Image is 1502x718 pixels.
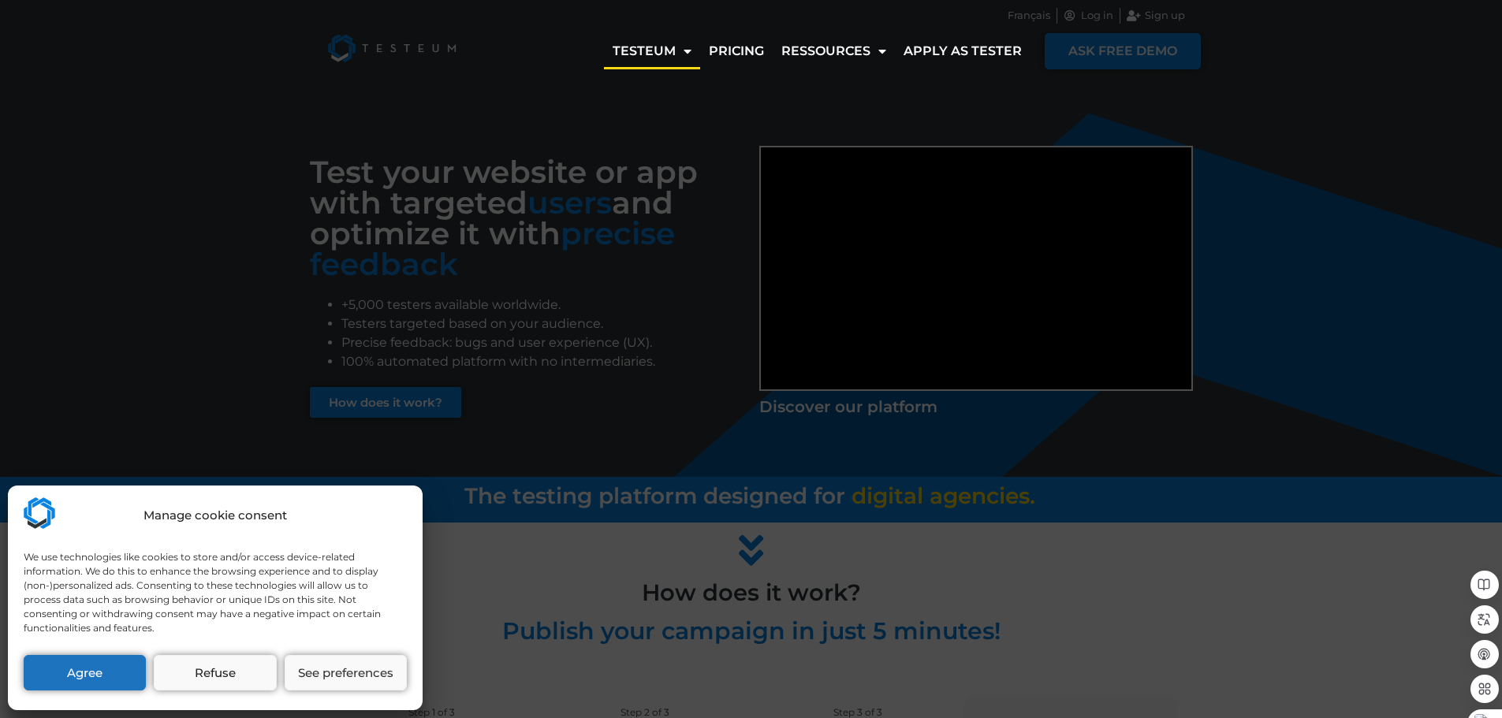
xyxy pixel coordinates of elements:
[24,497,55,529] img: Testeum.com - Application crowdtesting platform
[604,33,700,69] a: Testeum
[285,655,407,690] button: See preferences
[604,33,1031,69] nav: Menu
[895,33,1031,69] a: Apply as tester
[24,655,146,690] button: Agree
[700,33,773,69] a: Pricing
[143,507,287,525] div: Manage cookie consent
[773,33,895,69] a: Ressources
[24,550,405,635] div: We use technologies like cookies to store and/or access device-related information. We do this to...
[154,655,276,690] button: Refuse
